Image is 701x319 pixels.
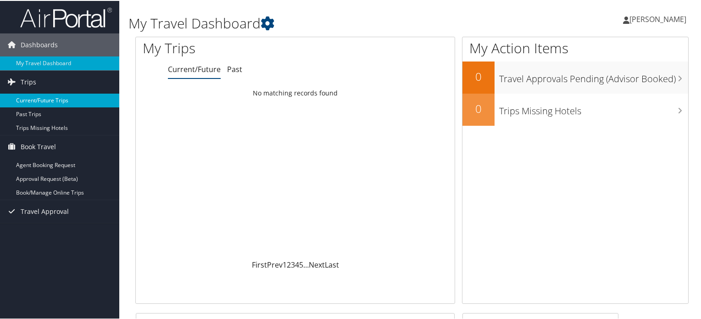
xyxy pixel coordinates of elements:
span: Dashboards [21,33,58,56]
h2: 0 [462,100,495,116]
h2: 0 [462,68,495,84]
h1: My Travel Dashboard [128,13,506,32]
img: airportal-logo.png [20,6,112,28]
a: 4 [295,259,299,269]
h3: Trips Missing Hotels [499,99,688,117]
span: Travel Approval [21,199,69,222]
a: Prev [267,259,283,269]
td: No matching records found [136,84,455,101]
span: [PERSON_NAME] [629,13,686,23]
h3: Travel Approvals Pending (Advisor Booked) [499,67,688,84]
a: First [252,259,267,269]
a: [PERSON_NAME] [623,5,695,32]
a: Current/Future [168,63,221,73]
a: Last [325,259,339,269]
span: Trips [21,70,36,93]
a: Next [309,259,325,269]
a: Past [227,63,242,73]
a: 1 [283,259,287,269]
a: 0Travel Approvals Pending (Advisor Booked) [462,61,688,93]
span: Book Travel [21,134,56,157]
h1: My Action Items [462,38,688,57]
a: 5 [299,259,303,269]
a: 2 [287,259,291,269]
a: 0Trips Missing Hotels [462,93,688,125]
h1: My Trips [143,38,315,57]
a: 3 [291,259,295,269]
span: … [303,259,309,269]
